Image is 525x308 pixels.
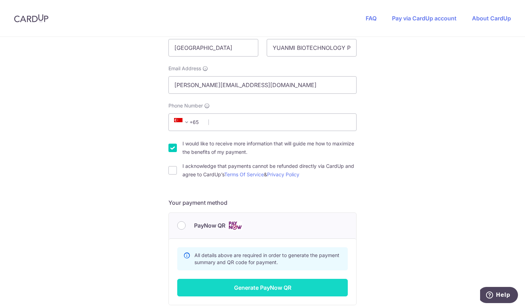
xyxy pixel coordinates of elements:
span: +65 [172,118,204,126]
a: Privacy Policy [267,171,299,177]
span: +65 [174,118,191,126]
input: Email address [168,76,357,94]
img: CardUp [14,14,48,22]
a: Pay via CardUp account [392,15,457,22]
button: Generate PayNow QR [177,279,348,296]
span: Phone Number [168,102,203,109]
label: I acknowledge that payments cannot be refunded directly via CardUp and agree to CardUp’s & [182,162,357,179]
span: All details above are required in order to generate the payment summary and QR code for payment. [194,252,339,265]
a: About CardUp [472,15,511,22]
h5: Your payment method [168,198,357,207]
input: First name [168,39,258,57]
a: FAQ [366,15,377,22]
a: Terms Of Service [224,171,264,177]
input: Last name [267,39,357,57]
iframe: Opens a widget where you can find more information [480,287,518,304]
label: I would like to receive more information that will guide me how to maximize the benefits of my pa... [182,139,357,156]
div: PayNow QR Cards logo [177,221,348,230]
img: Cards logo [228,221,242,230]
span: Email Address [168,65,201,72]
span: PayNow QR [194,221,225,230]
